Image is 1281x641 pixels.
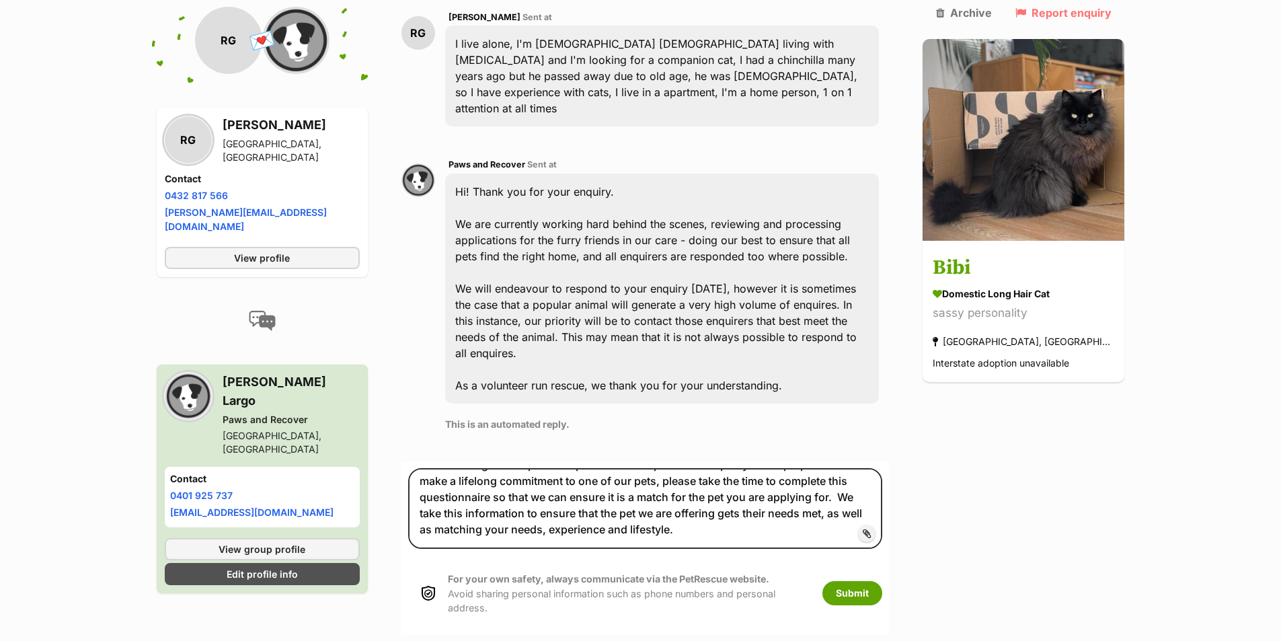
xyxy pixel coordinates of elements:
div: [GEOGRAPHIC_DATA], [GEOGRAPHIC_DATA] [223,429,360,456]
div: Hi! Thank you for your enquiry. We are currently working hard behind the scenes, reviewing and pr... [445,174,880,404]
span: View profile [234,251,290,265]
a: Bibi Domestic Long Hair Cat sassy personality [GEOGRAPHIC_DATA], [GEOGRAPHIC_DATA] Interstate ado... [923,243,1124,383]
a: Report enquiry [1015,7,1112,19]
div: [GEOGRAPHIC_DATA], [GEOGRAPHIC_DATA] [933,333,1114,351]
span: Interstate adoption unavailable [933,358,1069,369]
a: 0432 817 566 [165,190,228,201]
img: Bibi [923,39,1124,241]
span: Sent at [527,159,557,169]
h4: Contact [165,172,360,186]
div: RG [165,116,212,163]
img: Paws and Recover profile pic [262,7,329,74]
div: [GEOGRAPHIC_DATA], [GEOGRAPHIC_DATA] [223,137,360,164]
a: Edit profile info [165,563,360,585]
h3: [PERSON_NAME] [223,116,360,135]
button: Submit [822,581,882,605]
img: Paws and Recover profile pic [401,163,435,197]
span: [PERSON_NAME] [449,12,520,22]
h3: [PERSON_NAME] Largo [223,373,360,410]
div: Domestic Long Hair Cat [933,287,1114,301]
span: Edit profile info [227,567,298,581]
div: RG [401,16,435,50]
div: I live alone, I'm [DEMOGRAPHIC_DATA] [DEMOGRAPHIC_DATA] living with [MEDICAL_DATA] and I'm lookin... [445,26,880,126]
span: View group profile [219,542,305,556]
h3: Bibi [933,254,1114,284]
div: Paws and Recover [223,413,360,426]
div: RG [195,7,262,74]
strong: For your own safety, always communicate via the PetRescue website. [448,573,769,585]
span: 💌 [247,26,277,55]
p: Avoid sharing personal information such as phone numbers and personal address. [448,572,809,615]
a: View group profile [165,538,360,560]
span: Sent at [522,12,552,22]
a: View profile [165,247,360,269]
a: 0401 925 737 [170,490,233,501]
img: Paws and Recover profile pic [165,373,212,420]
a: Archive [936,7,992,19]
span: Paws and Recover [449,159,525,169]
div: sassy personality [933,305,1114,323]
p: This is an automated reply. [445,417,880,431]
img: conversation-icon-4a6f8262b818ee0b60e3300018af0b2d0b884aa5de6e9bcb8d3d4eeb1a70a7c4.svg [249,311,276,331]
a: [EMAIL_ADDRESS][DOMAIN_NAME] [170,506,334,518]
h4: Contact [170,472,354,486]
a: [PERSON_NAME][EMAIL_ADDRESS][DOMAIN_NAME] [165,206,327,232]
